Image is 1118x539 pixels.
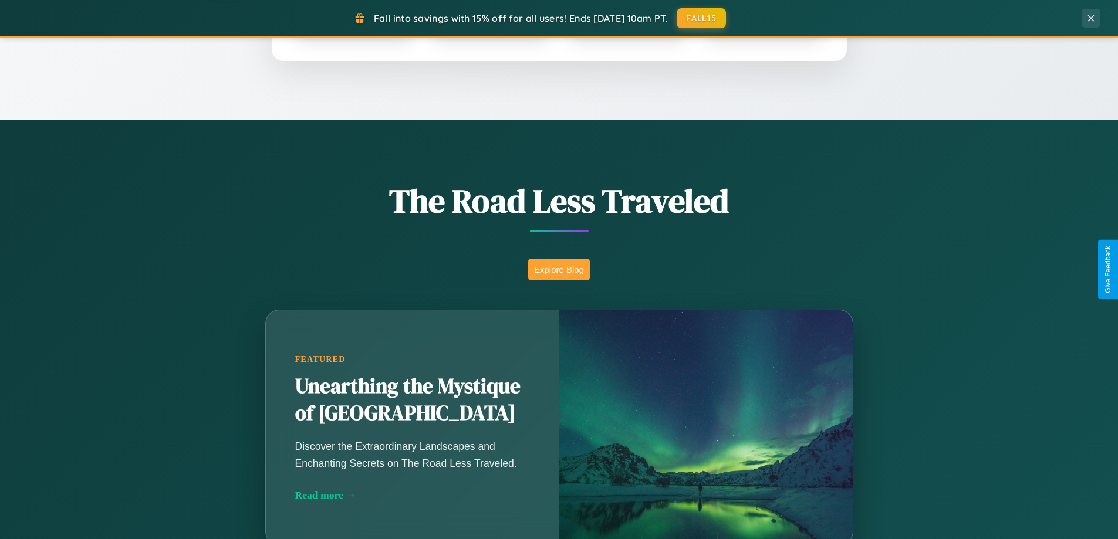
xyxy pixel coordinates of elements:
button: Explore Blog [528,259,590,280]
h2: Unearthing the Mystique of [GEOGRAPHIC_DATA] [295,373,530,427]
span: Fall into savings with 15% off for all users! Ends [DATE] 10am PT. [374,12,668,24]
div: Give Feedback [1104,246,1112,293]
div: Read more → [295,489,530,501]
div: Featured [295,354,530,364]
button: FALL15 [677,8,726,28]
p: Discover the Extraordinary Landscapes and Enchanting Secrets on The Road Less Traveled. [295,438,530,471]
h1: The Road Less Traveled [207,178,911,223]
